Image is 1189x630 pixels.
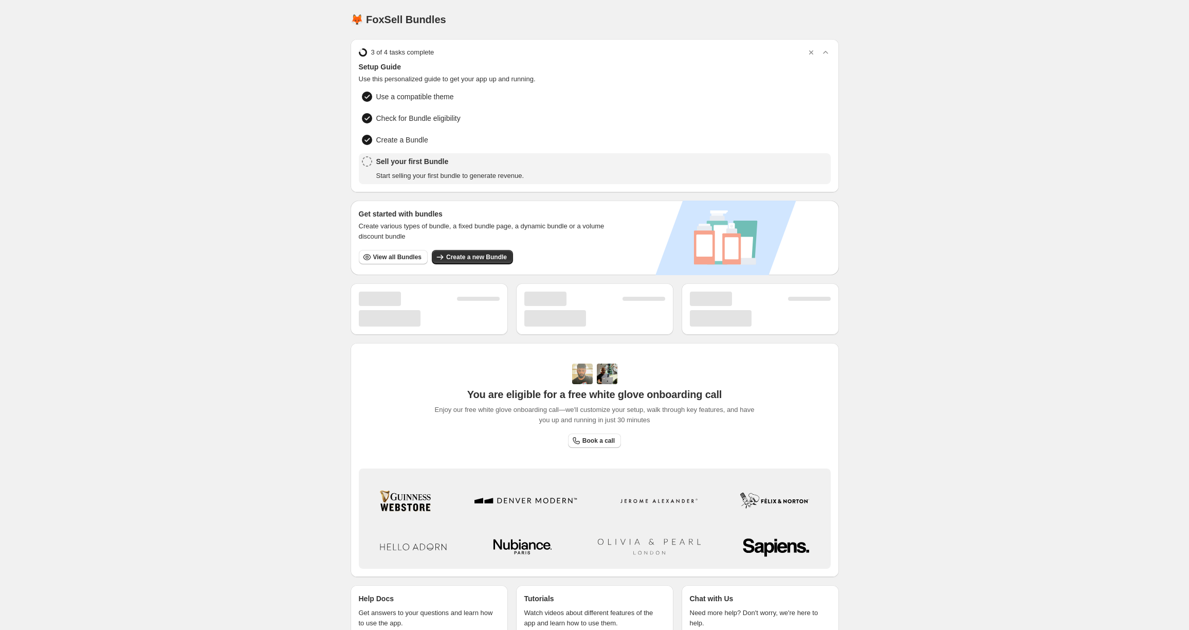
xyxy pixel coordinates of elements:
h1: 🦊 FoxSell Bundles [351,13,446,26]
span: 3 of 4 tasks complete [371,47,434,58]
span: Create various types of bundle, a fixed bundle page, a dynamic bundle or a volume discount bundle [359,221,614,242]
p: Help Docs [359,593,394,604]
span: Use this personalized guide to get your app up and running. [359,74,831,84]
span: Start selling your first bundle to generate revenue. [376,171,524,181]
p: Get answers to your questions and learn how to use the app. [359,608,500,628]
p: Tutorials [524,593,554,604]
span: Create a Bundle [376,135,428,145]
h3: Get started with bundles [359,209,614,219]
img: Prakhar [597,364,617,384]
span: Check for Bundle eligibility [376,113,461,123]
span: Book a call [582,437,615,445]
p: Watch videos about different features of the app and learn how to use them. [524,608,665,628]
span: Enjoy our free white glove onboarding call—we'll customize your setup, walk through key features,... [429,405,760,425]
span: View all Bundles [373,253,422,261]
span: Setup Guide [359,62,831,72]
span: You are eligible for a free white glove onboarding call [467,388,722,401]
button: Create a new Bundle [432,250,513,264]
span: Use a compatible theme [376,92,454,102]
img: Adi [572,364,593,384]
span: Sell your first Bundle [376,156,524,167]
a: Book a call [568,434,621,448]
p: Need more help? Don't worry, we're here to help. [690,608,831,628]
button: View all Bundles [359,250,428,264]
span: Create a new Bundle [446,253,507,261]
p: Chat with Us [690,593,734,604]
